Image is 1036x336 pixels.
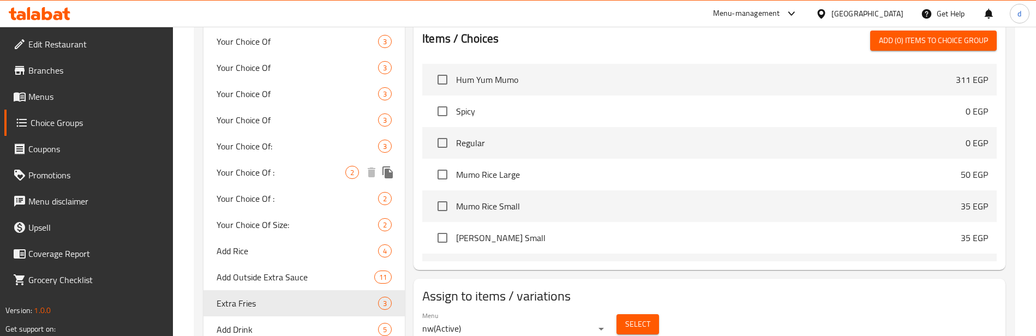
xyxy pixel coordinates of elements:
[625,317,650,331] span: Select
[713,7,780,20] div: Menu-management
[28,273,164,286] span: Grocery Checklist
[378,87,392,100] div: Choices
[379,220,391,230] span: 2
[456,105,966,118] span: Spicy
[831,8,903,20] div: [GEOGRAPHIC_DATA]
[879,34,988,47] span: Add (0) items to choice group
[203,133,405,159] div: Your Choice Of:3
[203,264,405,290] div: Add Outside Extra Sauce11
[203,238,405,264] div: Add Rice4
[203,159,405,185] div: Your Choice Of :2deleteduplicate
[379,298,391,309] span: 3
[379,246,391,256] span: 4
[378,35,392,48] div: Choices
[961,168,988,181] p: 50 EGP
[966,136,988,149] p: 0 EGP
[28,221,164,234] span: Upsell
[4,188,173,214] a: Menu disclaimer
[431,100,454,123] span: Select choice
[4,110,173,136] a: Choice Groups
[431,131,454,154] span: Select choice
[217,35,378,48] span: Your Choice Of
[28,195,164,208] span: Menu disclaimer
[456,168,961,181] span: Mumo Rice Large
[966,105,988,118] p: 0 EGP
[4,162,173,188] a: Promotions
[961,200,988,213] p: 35 EGP
[379,141,391,152] span: 3
[28,247,164,260] span: Coverage Report
[422,312,438,319] label: Menu
[203,81,405,107] div: Your Choice Of3
[217,87,378,100] span: Your Choice Of
[5,303,32,317] span: Version:
[431,163,454,186] span: Select choice
[217,271,374,284] span: Add Outside Extra Sauce
[217,113,378,127] span: Your Choice Of
[217,192,378,205] span: Your Choice Of :
[379,194,391,204] span: 2
[4,136,173,162] a: Coupons
[379,63,391,73] span: 3
[375,272,391,283] span: 11
[870,31,997,51] button: Add (0) items to choice group
[217,323,378,336] span: Add Drink
[4,31,173,57] a: Edit Restaurant
[378,244,392,257] div: Choices
[380,164,396,181] button: duplicate
[28,64,164,77] span: Branches
[379,89,391,99] span: 3
[363,164,380,181] button: delete
[217,218,378,231] span: Your Choice Of Size:
[203,55,405,81] div: Your Choice Of3
[961,231,988,244] p: 35 EGP
[4,83,173,110] a: Menus
[431,258,454,281] span: Select choice
[374,271,392,284] div: Choices
[378,297,392,310] div: Choices
[28,169,164,182] span: Promotions
[34,303,51,317] span: 1.0.0
[616,314,659,334] button: Select
[203,290,405,316] div: Extra Fries3
[378,192,392,205] div: Choices
[379,325,391,335] span: 5
[217,166,345,179] span: Your Choice Of :
[217,244,378,257] span: Add Rice
[431,68,454,91] span: Select choice
[217,140,378,153] span: Your Choice Of:
[203,212,405,238] div: Your Choice Of Size:2
[422,31,499,47] h2: Items / Choices
[217,297,378,310] span: Extra Fries
[422,287,997,305] h2: Assign to items / variations
[345,166,359,179] div: Choices
[28,142,164,155] span: Coupons
[379,115,391,125] span: 3
[378,218,392,231] div: Choices
[456,231,961,244] span: [PERSON_NAME] Small
[203,185,405,212] div: Your Choice Of :2
[4,241,173,267] a: Coverage Report
[4,267,173,293] a: Grocery Checklist
[431,195,454,218] span: Select choice
[956,73,988,86] p: 311 EGP
[4,214,173,241] a: Upsell
[378,113,392,127] div: Choices
[378,61,392,74] div: Choices
[31,116,164,129] span: Choice Groups
[378,323,392,336] div: Choices
[346,167,358,178] span: 2
[203,28,405,55] div: Your Choice Of3
[5,322,56,336] span: Get support on:
[217,61,378,74] span: Your Choice Of
[28,90,164,103] span: Menus
[4,57,173,83] a: Branches
[456,200,961,213] span: Mumo Rice Small
[1017,8,1021,20] span: d
[456,73,956,86] span: Hum Yum Mumo
[456,136,966,149] span: Regular
[28,38,164,51] span: Edit Restaurant
[203,107,405,133] div: Your Choice Of3
[379,37,391,47] span: 3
